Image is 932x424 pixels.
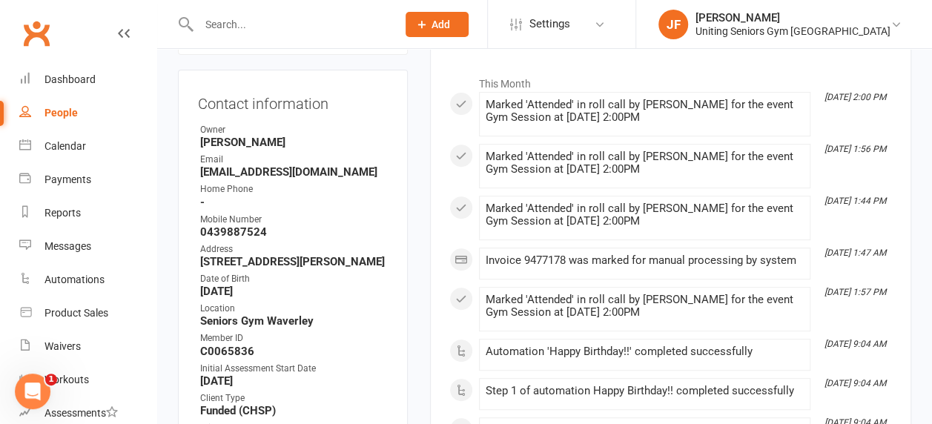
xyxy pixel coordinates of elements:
strong: [PERSON_NAME] [200,136,388,149]
i: [DATE] 9:04 AM [824,339,886,349]
a: People [19,96,156,130]
div: Reports [44,207,81,219]
i: [DATE] 1:47 AM [824,248,886,258]
h3: Contact information [198,90,388,112]
div: Date of Birth [200,272,388,286]
strong: [DATE] [200,285,388,298]
div: Marked 'Attended' in roll call by [PERSON_NAME] for the event Gym Session at [DATE] 2:00PM [486,150,804,176]
div: Workouts [44,374,89,385]
i: [DATE] 1:57 PM [824,287,886,297]
a: Workouts [19,363,156,397]
button: Add [406,12,469,37]
div: Step 1 of automation Happy Birthday!! completed successfully [486,385,804,397]
strong: [EMAIL_ADDRESS][DOMAIN_NAME] [200,165,388,179]
div: Payments [44,173,91,185]
i: [DATE] 9:04 AM [824,378,886,388]
div: People [44,107,78,119]
div: Owner [200,123,388,137]
div: Calendar [44,140,86,152]
div: Marked 'Attended' in roll call by [PERSON_NAME] for the event Gym Session at [DATE] 2:00PM [486,294,804,319]
i: [DATE] 1:56 PM [824,144,886,154]
strong: Funded (CHSP) [200,404,388,417]
a: Messages [19,230,156,263]
div: Member ID [200,331,388,345]
div: Dashboard [44,73,96,85]
iframe: Intercom live chat [15,374,50,409]
strong: C0065836 [200,345,388,358]
div: Assessments [44,407,118,419]
strong: 0439887524 [200,225,388,239]
i: [DATE] 1:44 PM [824,196,886,206]
a: Clubworx [18,15,55,52]
div: Waivers [44,340,81,352]
a: Waivers [19,330,156,363]
span: 1 [45,374,57,385]
span: Add [432,19,450,30]
li: This Month [449,68,892,92]
i: [DATE] 2:00 PM [824,92,886,102]
strong: [DATE] [200,374,388,388]
div: Product Sales [44,307,108,319]
div: Marked 'Attended' in roll call by [PERSON_NAME] for the event Gym Session at [DATE] 2:00PM [486,202,804,228]
div: Messages [44,240,91,252]
span: Settings [529,7,570,41]
input: Search... [194,14,386,35]
div: Home Phone [200,182,388,196]
strong: Seniors Gym Waverley [200,314,388,328]
div: Email [200,153,388,167]
a: Product Sales [19,297,156,330]
a: Calendar [19,130,156,163]
strong: - [200,196,388,209]
div: Marked 'Attended' in roll call by [PERSON_NAME] for the event Gym Session at [DATE] 2:00PM [486,99,804,124]
div: Invoice 9477178 was marked for manual processing by system [486,254,804,267]
div: Automation 'Happy Birthday!!' completed successfully [486,345,804,358]
div: Automations [44,274,105,285]
div: Mobile Number [200,213,388,227]
div: [PERSON_NAME] [695,11,890,24]
div: JF [658,10,688,39]
div: Location [200,302,388,316]
div: Address [200,242,388,256]
strong: [STREET_ADDRESS][PERSON_NAME] [200,255,388,268]
div: Initial Assessment Start Date [200,362,388,376]
a: Automations [19,263,156,297]
a: Reports [19,196,156,230]
div: Uniting Seniors Gym [GEOGRAPHIC_DATA] [695,24,890,38]
div: Client Type [200,391,388,405]
a: Payments [19,163,156,196]
a: Dashboard [19,63,156,96]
